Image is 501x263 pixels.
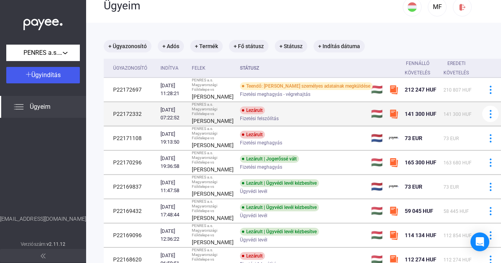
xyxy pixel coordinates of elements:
td: P22170296 [104,151,157,175]
mat-chip: + Indítás dátuma [314,40,365,52]
td: P22169096 [104,223,157,247]
div: Felek [192,63,234,73]
button: more-blue [482,106,499,122]
div: PENRES a.s. Magyarországi Fióktelepe vs [192,175,234,189]
div: Lezárult | Ügyvédi levél kézbesítve [240,179,319,187]
img: more-blue [487,231,495,240]
div: Lezárult | Ügyvédi levél kézbesítve [240,204,319,211]
td: 🇭🇺 [368,223,386,247]
div: Lezárult [240,106,265,114]
div: PENRES a.s. Magyarországi Fióktelepe vs [192,248,234,262]
img: plus-white.svg [26,72,31,77]
div: MF [431,2,444,12]
span: 141 300 HUF [443,112,472,117]
div: Fennálló követelés [405,59,437,77]
button: more-blue [482,203,499,219]
div: Indítva [160,63,178,73]
span: 210 807 HUF [443,87,472,93]
span: 112 274 HUF [405,256,436,263]
div: Eredeti követelés [443,59,476,77]
div: PENRES a.s. Magyarországi Fióktelepe vs [192,102,234,116]
span: Ügyvédi levél [240,187,267,196]
td: 🇳🇱 [368,175,386,199]
div: Felek [192,63,205,73]
img: more-blue [487,207,495,215]
img: more-blue [487,159,495,167]
div: PENRES a.s. Magyarországi Fióktelepe vs [192,151,234,165]
span: Fizetési meghagyás [240,162,282,172]
span: Fizetési felszólítás [240,114,279,123]
td: P22172332 [104,102,157,126]
button: more-blue [482,130,499,146]
td: P22172697 [104,78,157,102]
span: 165 300 HUF [405,159,436,166]
img: szamlazzhu-mini [389,85,398,94]
span: Fizetési meghagyás [240,138,282,148]
span: Ügyvédi levél [240,235,267,245]
span: Ügyeim [30,102,50,112]
div: Ügyazonosító [113,63,154,73]
mat-chip: + Adós [158,40,184,52]
strong: [PERSON_NAME] [192,118,234,124]
span: PENRES a.s. Magyarországi Fióktelepe [23,48,63,58]
div: Indítva [160,63,186,73]
img: payee-logo [389,182,398,191]
span: 59 045 HUF [405,208,433,214]
img: szamlazzhu-mini [389,206,398,216]
div: [DATE] 19:13:50 [160,130,186,146]
div: Lezárult [240,252,265,260]
th: Státusz [237,59,368,78]
span: 112 274 HUF [443,257,472,263]
div: [DATE] 07:22:52 [160,106,186,122]
span: Ügyvédi levél [240,211,267,220]
div: [DATE] 12:36:22 [160,227,186,243]
img: arrow-double-left-grey.svg [41,254,45,258]
button: more-blue [482,154,499,171]
span: 73 EUR [405,184,422,190]
strong: [PERSON_NAME] [192,215,234,221]
td: P22169432 [104,199,157,223]
td: 🇭🇺 [368,78,386,102]
td: 🇭🇺 [368,151,386,175]
strong: [PERSON_NAME] [192,94,234,100]
span: 163 680 HUF [443,160,472,166]
div: PENRES a.s. Magyarországi Fióktelepe vs [192,199,234,213]
div: PENRES a.s. Magyarországi Fióktelepe vs [192,223,234,238]
img: more-blue [487,134,495,142]
span: 58 445 HUF [443,209,469,214]
img: logout-red [458,3,467,11]
strong: [PERSON_NAME] [192,166,234,173]
mat-chip: + Fő státusz [229,40,269,52]
button: Ügyindítás [6,67,80,83]
span: Fizetési meghagyás - végrehajtás [240,90,310,99]
div: Lezárult | Ügyvédi levél kézbesítve [240,228,319,236]
strong: [PERSON_NAME] [192,239,234,245]
div: Teendő: [PERSON_NAME] személyes adatainak megküldése [240,82,373,90]
div: Lezárult [240,131,265,139]
img: more-blue [487,183,495,191]
img: HU [407,2,417,12]
span: 212 247 HUF [405,86,436,93]
div: PENRES a.s. Magyarországi Fióktelepe vs [192,78,234,92]
img: payee-logo [389,133,398,143]
td: P22171108 [104,126,157,150]
strong: [PERSON_NAME] [192,142,234,148]
img: more-blue [487,86,495,94]
div: PENRES a.s. Magyarországi Fióktelepe vs [192,126,234,141]
span: 141 300 HUF [405,111,436,117]
mat-chip: + Termék [190,40,223,52]
img: white-payee-white-dot.svg [23,14,63,31]
img: szamlazzhu-mini [389,231,398,240]
div: [DATE] 17:48:44 [160,203,186,219]
div: [DATE] 19:36:58 [160,155,186,170]
td: 🇭🇺 [368,199,386,223]
div: Open Intercom Messenger [470,232,489,251]
span: Ügyindítás [31,71,61,79]
span: 112 854 HUF [443,233,472,238]
div: Lezárult | Jogerőssé vált [240,155,299,163]
td: 🇭🇺 [368,102,386,126]
div: Fennálló követelés [405,59,430,77]
img: szamlazzhu-mini [389,158,398,167]
span: 73 EUR [443,184,459,190]
img: more-blue [487,110,495,118]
